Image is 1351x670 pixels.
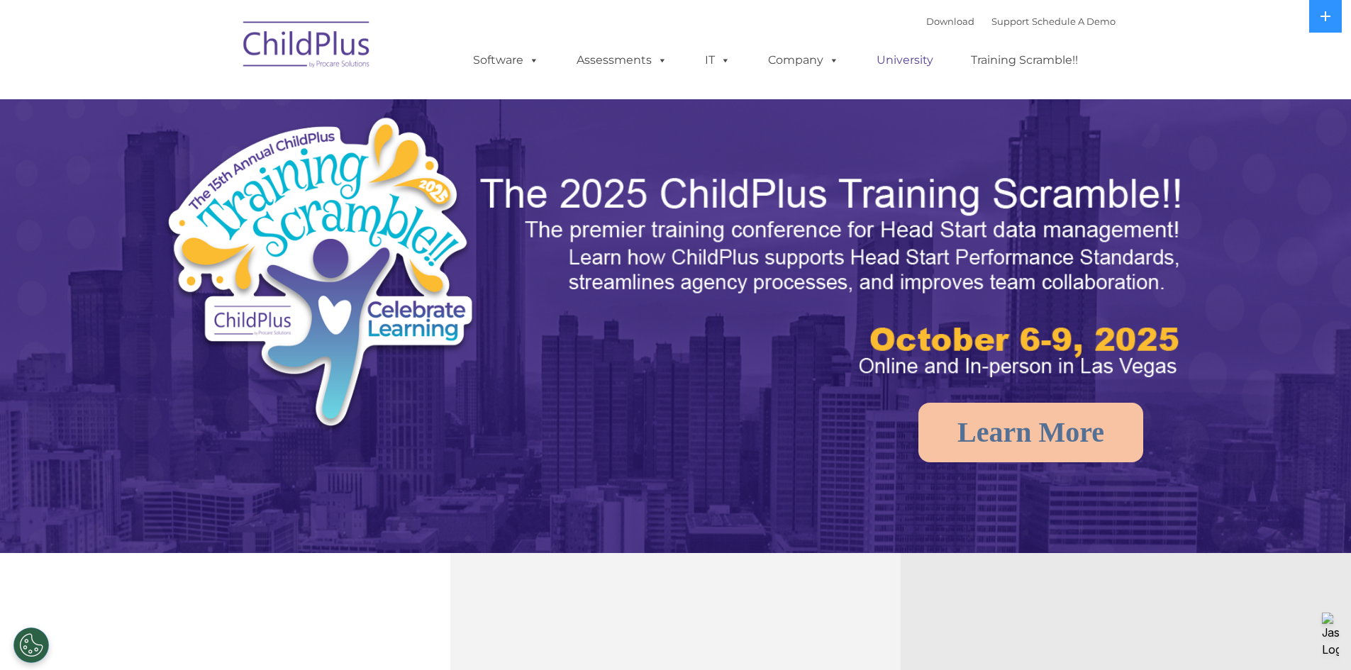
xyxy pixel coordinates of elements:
[236,11,378,82] img: ChildPlus by Procare Solutions
[459,46,553,74] a: Software
[197,94,240,104] span: Last name
[197,152,257,162] span: Phone number
[926,16,1116,27] font: |
[918,403,1143,462] a: Learn More
[562,46,682,74] a: Assessments
[691,46,745,74] a: IT
[862,46,947,74] a: University
[13,627,49,663] button: Cookies Settings
[957,46,1092,74] a: Training Scramble!!
[754,46,853,74] a: Company
[991,16,1029,27] a: Support
[926,16,974,27] a: Download
[1032,16,1116,27] a: Schedule A Demo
